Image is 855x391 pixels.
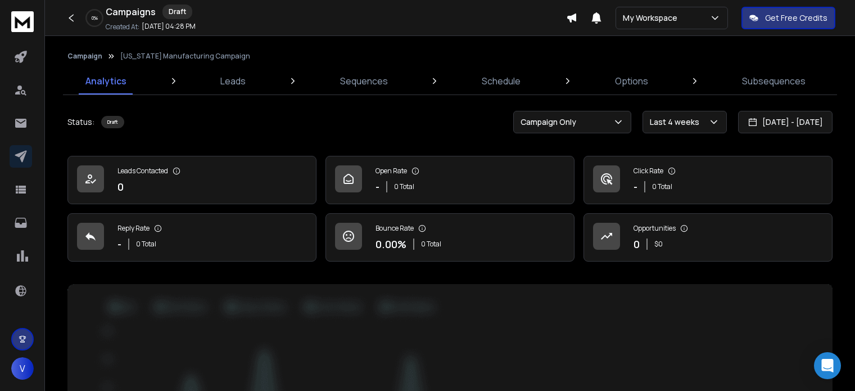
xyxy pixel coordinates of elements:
a: Schedule [475,68,527,95]
div: Open Intercom Messenger [814,352,841,379]
a: Options [608,68,655,95]
h1: Campaigns [106,5,156,19]
button: [DATE] - [DATE] [738,111,833,133]
div: Draft [162,5,192,19]
p: Get Free Credits [765,12,827,24]
p: 0 Total [394,182,414,191]
a: Leads Contacted0 [67,156,316,204]
p: 0 Total [652,182,672,191]
p: - [117,236,121,252]
button: Campaign [67,52,102,61]
a: Leads [214,68,252,95]
p: Sequences [340,74,388,88]
p: Last 4 weeks [650,116,704,128]
p: Leads Contacted [117,167,168,176]
a: Analytics [79,68,133,95]
p: My Workspace [623,12,682,24]
p: - [634,179,637,195]
p: Campaign Only [521,116,581,128]
p: Status: [67,116,94,128]
p: 0 % [92,15,98,21]
p: Schedule [482,74,521,88]
p: Leads [220,74,246,88]
p: [US_STATE] Manufacturing Campaign [120,52,250,61]
a: Bounce Rate0.00%0 Total [325,213,574,262]
button: V [11,357,34,380]
div: Draft [101,116,124,128]
a: Click Rate-0 Total [583,156,833,204]
a: Open Rate-0 Total [325,156,574,204]
a: Reply Rate-0 Total [67,213,316,262]
p: 0.00 % [376,236,406,252]
p: Open Rate [376,167,407,176]
p: Analytics [85,74,126,88]
p: Click Rate [634,167,663,176]
a: Subsequences [735,68,812,95]
p: Opportunities [634,224,676,233]
p: 0 Total [421,240,441,249]
p: Created At: [106,23,139,32]
p: Options [615,74,648,88]
p: Subsequences [742,74,806,88]
button: Get Free Credits [741,7,835,29]
p: 0 Total [136,240,156,249]
p: [DATE] 04:28 PM [142,22,196,31]
p: Bounce Rate [376,224,414,233]
p: 0 [634,236,640,252]
a: Opportunities0$0 [583,213,833,262]
img: logo [11,11,34,32]
p: $ 0 [654,240,663,249]
a: Sequences [333,68,395,95]
p: 0 [117,179,124,195]
p: - [376,179,379,195]
p: Reply Rate [117,224,150,233]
